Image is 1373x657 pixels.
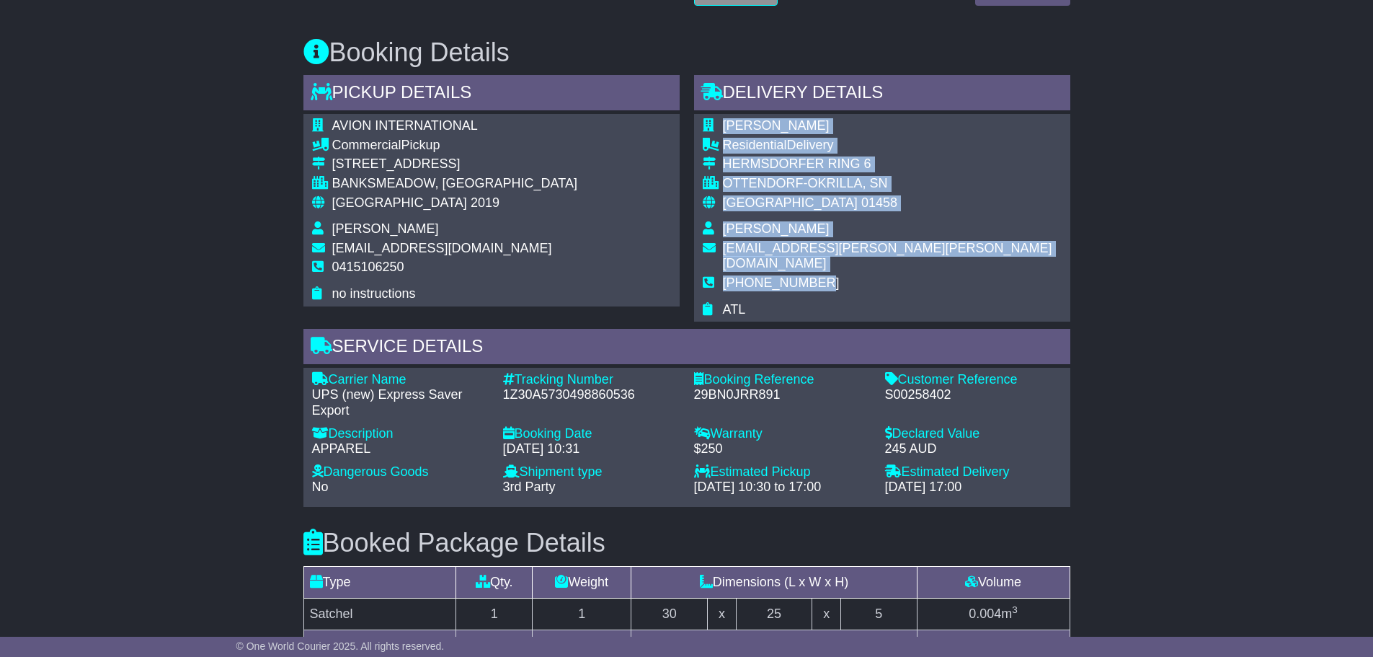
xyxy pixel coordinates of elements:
[332,138,401,152] span: Commercial
[471,195,499,210] span: 2019
[723,221,830,236] span: [PERSON_NAME]
[917,598,1070,630] td: m
[723,176,1062,192] div: OTTENDORF-OKRILLA, SN
[694,387,871,403] div: 29BN0JRR891
[503,441,680,457] div: [DATE] 10:31
[332,195,467,210] span: [GEOGRAPHIC_DATA]
[723,156,1062,172] div: HERMSDORFER RING 6
[1012,636,1018,647] sup: 3
[694,480,871,495] div: [DATE] 10:30 to 17:00
[533,598,631,630] td: 1
[631,566,917,598] td: Dimensions (L x W x H)
[631,598,708,630] td: 30
[503,372,680,388] div: Tracking Number
[303,566,456,598] td: Type
[312,387,489,418] div: UPS (new) Express Saver Export
[503,464,680,480] div: Shipment type
[312,426,489,442] div: Description
[332,221,439,236] span: [PERSON_NAME]
[456,566,533,598] td: Qty.
[812,598,840,630] td: x
[736,598,812,630] td: 25
[885,441,1062,457] div: 245 AUD
[694,426,871,442] div: Warranty
[312,441,489,457] div: APPAREL
[723,195,858,210] span: [GEOGRAPHIC_DATA]
[303,329,1070,368] div: Service Details
[332,156,577,172] div: [STREET_ADDRESS]
[503,480,556,494] span: 3rd Party
[917,566,1070,598] td: Volume
[885,387,1062,403] div: S00258402
[723,275,840,290] span: [PHONE_NUMBER]
[723,241,1052,271] span: [EMAIL_ADDRESS][PERSON_NAME][PERSON_NAME][DOMAIN_NAME]
[503,426,680,442] div: Booking Date
[503,387,680,403] div: 1Z30A5730498860536
[694,372,871,388] div: Booking Reference
[885,426,1062,442] div: Declared Value
[1012,604,1018,615] sup: 3
[332,286,416,301] span: no instructions
[723,302,746,317] span: ATL
[861,195,897,210] span: 01458
[885,480,1062,495] div: [DATE] 17:00
[694,441,871,457] div: $250
[708,598,736,630] td: x
[332,118,478,133] span: AVION INTERNATIONAL
[694,75,1070,114] div: Delivery Details
[303,38,1070,67] h3: Booking Details
[332,241,552,255] span: [EMAIL_ADDRESS][DOMAIN_NAME]
[312,372,489,388] div: Carrier Name
[885,372,1062,388] div: Customer Reference
[332,138,577,154] div: Pickup
[332,260,404,274] span: 0415106250
[723,118,830,133] span: [PERSON_NAME]
[694,464,871,480] div: Estimated Pickup
[303,75,680,114] div: Pickup Details
[885,464,1062,480] div: Estimated Delivery
[456,598,533,630] td: 1
[312,480,329,494] span: No
[303,529,1070,557] h3: Booked Package Details
[533,566,631,598] td: Weight
[236,640,445,652] span: © One World Courier 2025. All rights reserved.
[969,607,1001,621] span: 0.004
[723,138,1062,154] div: Delivery
[303,598,456,630] td: Satchel
[723,138,787,152] span: Residential
[312,464,489,480] div: Dangerous Goods
[332,176,577,192] div: BANKSMEADOW, [GEOGRAPHIC_DATA]
[840,598,917,630] td: 5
